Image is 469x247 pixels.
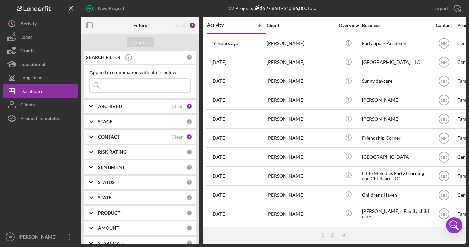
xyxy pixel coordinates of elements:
div: 2 [328,232,337,238]
div: Clients [20,98,35,113]
div: Applied in combination with filters below [89,70,191,75]
div: Overview [336,23,361,28]
button: New Project [81,2,131,15]
div: Activity [207,22,237,28]
time: 2025-09-18 19:22 [211,211,226,217]
b: STAGE [98,119,112,124]
div: 0 [186,119,192,125]
div: Early Spark Academy [362,34,429,52]
b: RISK RATING [98,149,127,155]
text: HR [441,212,447,216]
div: 2 [189,22,196,29]
button: Apply [127,37,154,47]
div: 0 [186,164,192,170]
div: Client [267,23,334,28]
div: 0 [186,54,192,60]
div: [PERSON_NAME]'s Family child care [362,205,429,223]
div: Childrens Haven [362,186,429,204]
div: 0 [186,225,192,231]
b: Filters [133,23,147,28]
div: Sunny daycare [362,72,429,90]
text: HR [441,41,447,46]
div: [PERSON_NAME] [267,167,334,185]
time: 2025-09-29 14:34 [211,116,226,122]
button: Grants [3,44,78,57]
b: STATE [98,195,111,200]
div: 0 [186,195,192,201]
div: Business [362,23,429,28]
div: Educational [20,57,45,73]
div: [PERSON_NAME] [17,230,61,245]
div: [PERSON_NAME] [267,34,334,52]
div: Export [434,2,449,15]
b: START DATE [98,241,125,246]
button: HR[PERSON_NAME] [3,230,78,244]
div: 1 [186,103,192,109]
div: 0 [186,149,192,155]
div: Reset [174,23,186,28]
div: Ks Precious Care Learning Center, Inc [362,224,429,242]
div: [PERSON_NAME] [267,224,334,242]
button: Clients [3,98,78,112]
div: 1 [186,134,192,140]
div: Product Templates [20,112,60,127]
b: AMOUNT [98,225,119,231]
b: STATUS [98,180,115,185]
div: Open Intercom Messenger [446,217,462,233]
div: Long-Term [20,71,43,86]
b: PRODUCT [98,210,120,216]
div: Clear [172,104,183,109]
div: 0 [186,240,192,246]
div: Grants [20,44,34,59]
b: SENTIMENT [98,165,125,170]
button: Dashboard [3,84,78,98]
div: 0 [186,210,192,216]
div: Activity [20,17,37,32]
div: [PERSON_NAME] [267,205,334,223]
time: 2025-09-30 17:36 [211,97,226,103]
text: HR [441,136,447,141]
div: [GEOGRAPHIC_DATA] [362,148,429,166]
div: Apply [134,37,147,47]
text: HR [441,98,447,103]
button: Long-Term [3,71,78,84]
time: 2025-10-03 16:22 [211,59,226,65]
b: CONTACT [98,134,120,140]
div: [PERSON_NAME] [267,53,334,71]
text: HR [441,79,447,84]
div: [PERSON_NAME] [267,129,334,147]
button: Loans [3,30,78,44]
div: $527,850 [253,5,280,11]
div: Loans [20,30,32,46]
div: Friendship Corner [362,129,429,147]
div: [PERSON_NAME] [362,110,429,128]
div: [PERSON_NAME] [267,110,334,128]
time: 2025-09-19 20:07 [211,192,226,198]
div: [PERSON_NAME] [267,186,334,204]
div: New Project [98,2,124,15]
div: [PERSON_NAME] [267,72,334,90]
div: Clear [172,134,183,140]
div: Little Melodies Early Learning and Childcare LLC [362,167,429,185]
text: HR [441,60,447,65]
div: [PERSON_NAME] [362,91,429,109]
text: HR [441,117,447,122]
button: Export [427,2,466,15]
button: Product Templates [3,112,78,125]
div: 1 [318,232,328,238]
time: 2025-10-05 21:51 [211,41,238,46]
time: 2025-09-24 19:06 [211,154,226,160]
button: Activity [3,17,78,30]
div: Dashboard [20,84,44,100]
a: Educational [3,57,78,71]
div: 0 [186,179,192,186]
time: 2025-10-02 20:07 [211,78,226,84]
b: ARCHIVED [98,104,122,109]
